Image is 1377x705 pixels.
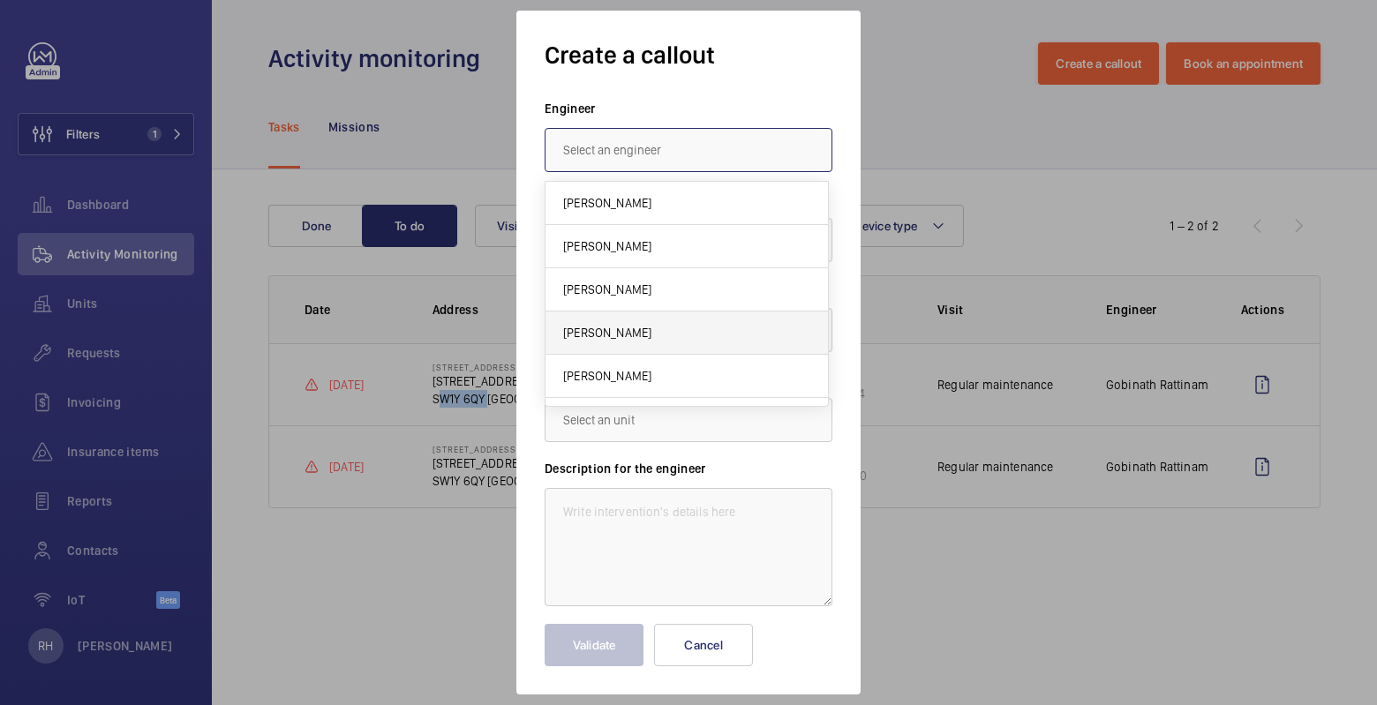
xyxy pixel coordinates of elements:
[545,624,643,666] button: Validate
[563,324,651,341] span: [PERSON_NAME]
[545,100,832,117] label: Engineer
[545,39,832,71] h1: Create a callout
[563,367,651,385] span: [PERSON_NAME]
[654,624,753,666] button: Cancel
[563,194,651,212] span: [PERSON_NAME]
[545,128,832,172] input: Select an engineer
[563,281,651,298] span: [PERSON_NAME]
[545,460,832,477] label: Description for the engineer
[563,237,651,255] span: [PERSON_NAME]
[545,398,832,442] input: Select an unit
